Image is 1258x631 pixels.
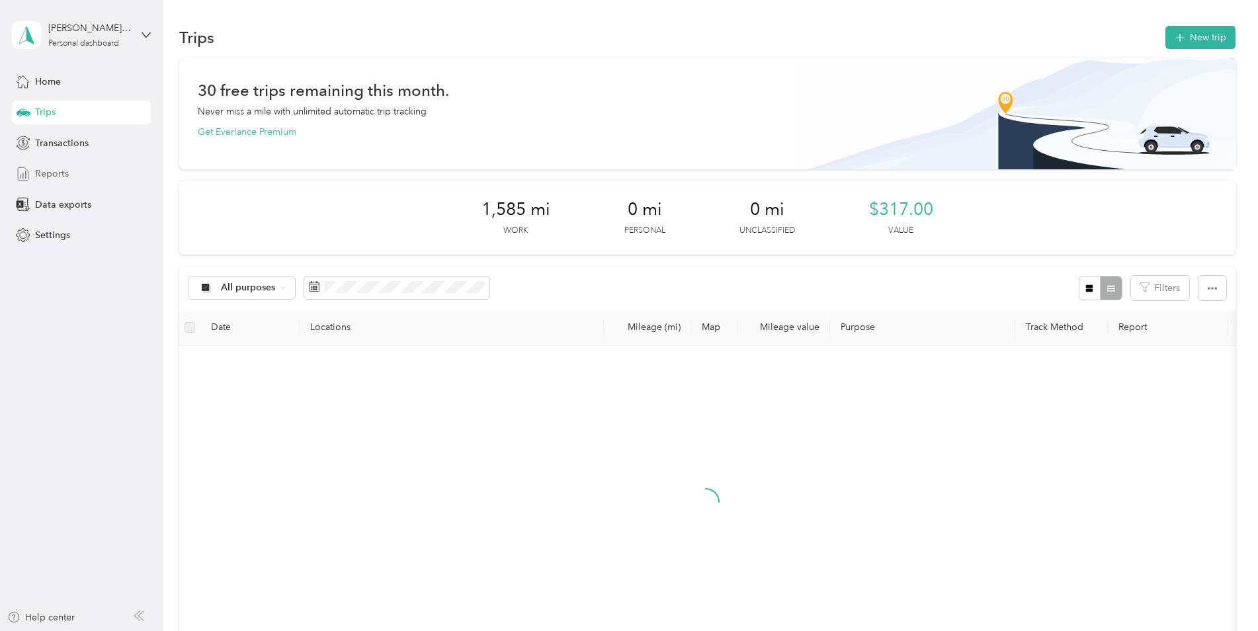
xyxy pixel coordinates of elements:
span: Home [35,75,61,89]
button: Help center [7,610,75,624]
span: Settings [35,228,70,242]
th: Mileage value [737,310,830,346]
p: Unclassified [739,225,795,237]
th: Purpose [830,310,1015,346]
th: Locations [300,310,604,346]
button: Get Everlance Premium [198,125,296,139]
span: 1,585 mi [482,199,550,220]
th: Track Method [1015,310,1108,346]
p: Personal [624,225,665,237]
div: [PERSON_NAME][EMAIL_ADDRESS][PERSON_NAME][DOMAIN_NAME] [48,21,131,35]
span: All purposes [221,283,276,292]
p: Work [503,225,528,237]
span: Transactions [35,136,89,150]
button: Filters [1131,276,1189,300]
span: 0 mi [750,199,784,220]
th: Date [200,310,300,346]
span: Trips [35,105,56,119]
span: Reports [35,167,69,181]
p: Value [888,225,913,237]
div: Personal dashboard [48,40,119,48]
iframe: Everlance-gr Chat Button Frame [1184,557,1258,631]
th: Map [691,310,737,346]
th: Report [1108,310,1228,346]
p: Never miss a mile with unlimited automatic trip tracking [198,105,427,118]
img: Banner [793,58,1236,169]
h1: Trips [179,30,214,44]
span: Data exports [35,198,91,212]
button: New trip [1165,26,1236,49]
span: 0 mi [628,199,662,220]
span: $317.00 [869,199,933,220]
th: Mileage (mi) [604,310,691,346]
h1: 30 free trips remaining this month. [198,83,449,97]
